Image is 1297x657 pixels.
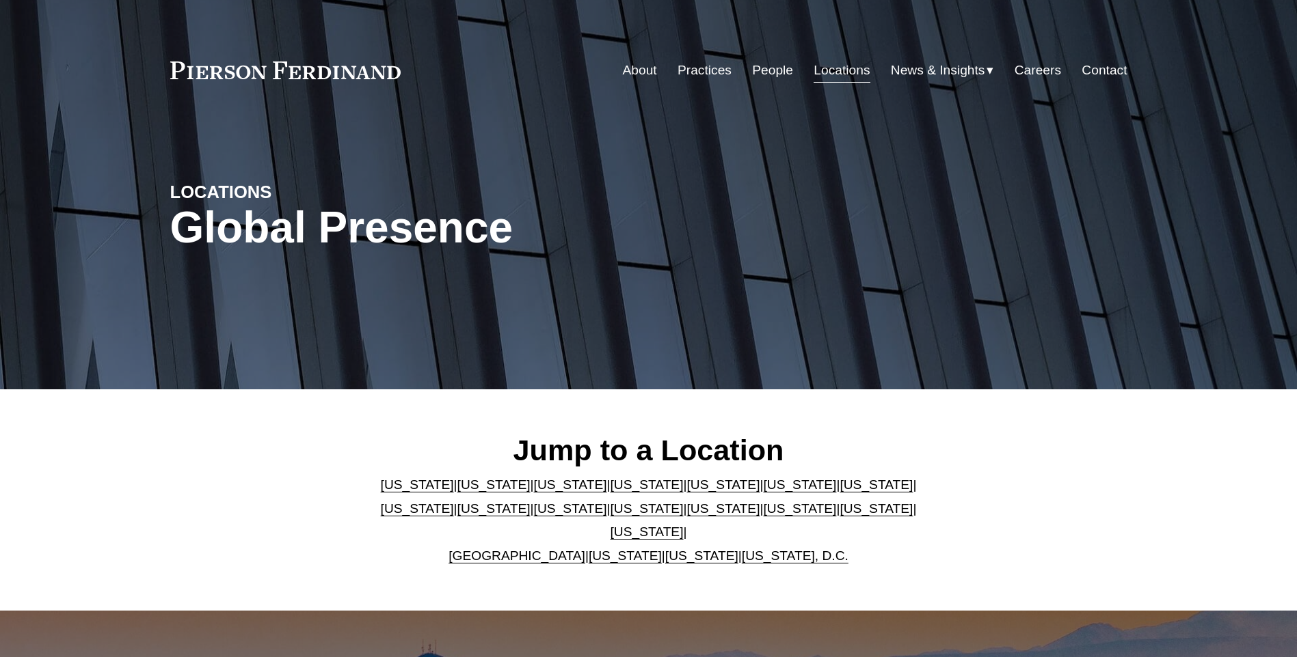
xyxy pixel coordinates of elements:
span: News & Insights [891,59,985,83]
a: [US_STATE], D.C. [742,548,848,563]
a: [US_STATE] [686,501,760,516]
a: Practices [678,57,732,83]
a: [US_STATE] [686,477,760,492]
a: [US_STATE] [840,477,913,492]
a: Careers [1015,57,1061,83]
a: [US_STATE] [457,477,531,492]
a: [US_STATE] [534,477,607,492]
a: [US_STATE] [589,548,662,563]
h4: LOCATIONS [170,181,410,203]
a: Contact [1082,57,1127,83]
a: [US_STATE] [611,501,684,516]
a: [US_STATE] [665,548,738,563]
h2: Jump to a Location [369,432,928,468]
a: [US_STATE] [763,477,836,492]
a: Locations [814,57,870,83]
a: [US_STATE] [611,477,684,492]
a: About [623,57,657,83]
h1: Global Presence [170,203,808,253]
a: folder dropdown [891,57,994,83]
a: People [752,57,793,83]
a: [US_STATE] [840,501,913,516]
a: [GEOGRAPHIC_DATA] [449,548,585,563]
a: [US_STATE] [534,501,607,516]
p: | | | | | | | | | | | | | | | | | | [369,473,928,568]
a: [US_STATE] [381,501,454,516]
a: [US_STATE] [763,501,836,516]
a: [US_STATE] [611,525,684,539]
a: [US_STATE] [457,501,531,516]
a: [US_STATE] [381,477,454,492]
